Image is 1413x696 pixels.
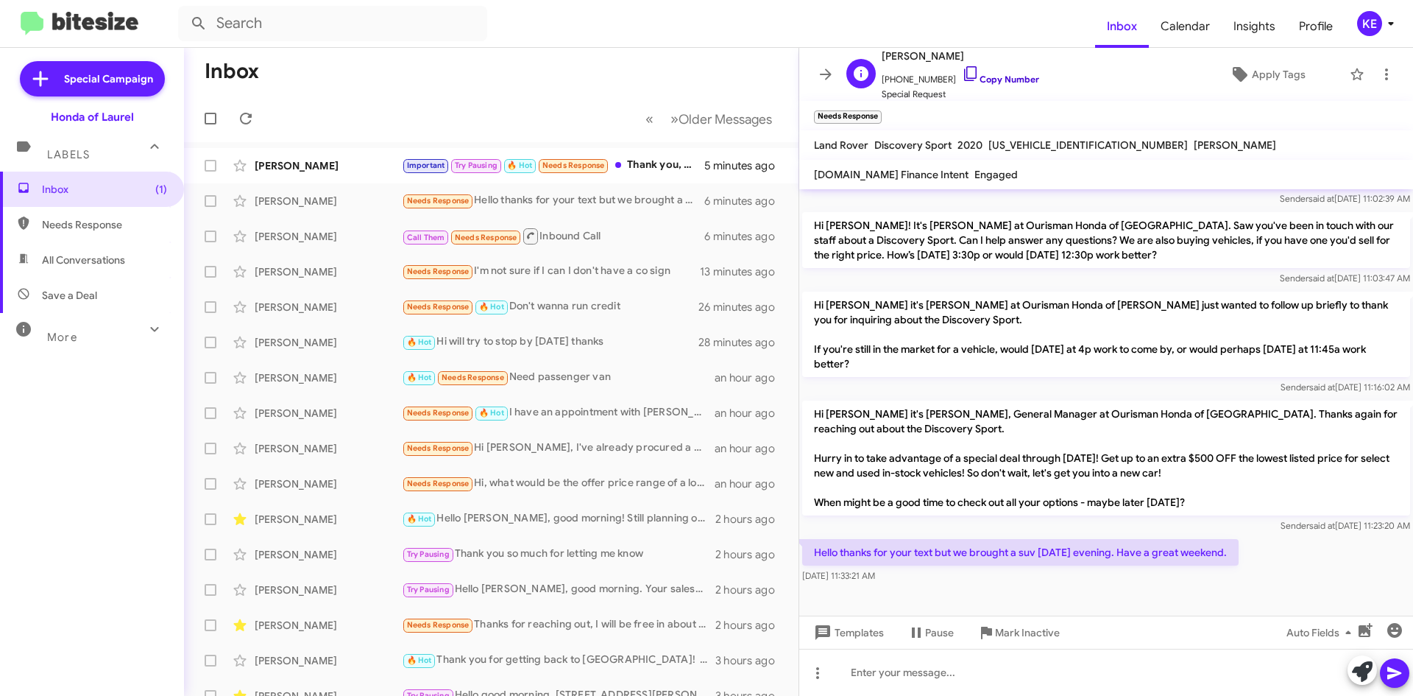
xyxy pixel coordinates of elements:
[402,404,715,421] div: I have an appointment with [PERSON_NAME] [PERSON_NAME] at 2. I won't have their "official" quote ...
[802,212,1410,268] p: Hi [PERSON_NAME]! It's [PERSON_NAME] at Ourisman Honda of [GEOGRAPHIC_DATA]. Saw you've been in t...
[1280,273,1410,284] span: Sender [DATE] 11:03:47 AM
[995,619,1060,646] span: Mark Inactive
[402,440,715,457] div: Hi [PERSON_NAME], I've already procured a car and won't need one anytime soon. Thanks for checking
[455,161,497,170] span: Try Pausing
[402,157,704,174] div: Thank you, but I recently bought a car for my kid.
[407,408,470,418] span: Needs Response
[407,161,445,170] span: Important
[962,74,1039,85] a: Copy Number
[255,229,402,244] div: [PERSON_NAME]
[407,443,470,453] span: Needs Response
[715,512,787,527] div: 2 hours ago
[1222,5,1287,48] a: Insights
[637,104,781,134] nav: Page navigation example
[698,300,787,314] div: 26 minutes ago
[407,373,432,382] span: 🔥 Hot
[178,6,487,41] input: Search
[988,138,1188,152] span: [US_VEHICLE_IDENTIFICATION_NUMBER]
[715,370,787,385] div: an hour ago
[407,196,470,205] span: Needs Response
[407,302,470,312] span: Needs Response
[255,264,402,279] div: [PERSON_NAME]
[645,110,654,128] span: «
[402,298,698,315] div: Don't wanna run credit
[974,168,1018,181] span: Engaged
[402,475,715,492] div: Hi, what would be the offer price range of a low mileage and excellent condition 2020 CRV?
[1287,5,1345,48] a: Profile
[255,512,402,527] div: [PERSON_NAME]
[1309,382,1335,393] span: said at
[814,168,968,181] span: [DOMAIN_NAME] Finance Intent
[715,618,787,633] div: 2 hours ago
[814,110,882,124] small: Needs Response
[542,161,605,170] span: Needs Response
[662,104,781,134] button: Next
[407,233,445,242] span: Call Them
[407,655,432,665] span: 🔥 Hot
[407,549,450,559] span: Try Pausing
[402,652,715,669] div: Thank you for getting back to [GEOGRAPHIC_DATA]! Our address is [STREET_ADDRESS][PERSON_NAME]. I ...
[255,583,402,597] div: [PERSON_NAME]
[442,373,504,382] span: Needs Response
[1095,5,1149,48] a: Inbox
[402,546,715,563] div: Thank you so much for letting me know
[1357,11,1382,36] div: KE
[402,369,715,386] div: Need passenger van
[255,653,402,668] div: [PERSON_NAME]
[479,302,504,312] span: 🔥 Hot
[1252,61,1306,88] span: Apply Tags
[402,510,715,527] div: Hello [PERSON_NAME], good morning! Still planning on coming [DATE] at 11:00 A.M.?
[42,182,167,197] span: Inbox
[407,514,432,524] span: 🔥 Hot
[402,616,715,633] div: Thanks for reaching out, I will be free in about an hour. Can you remind me again? Did you have a...
[896,619,966,646] button: Pause
[255,547,402,562] div: [PERSON_NAME]
[715,583,787,597] div: 2 hours ago
[47,331,77,344] span: More
[925,619,954,646] span: Pause
[255,194,402,208] div: [PERSON_NAME]
[1308,193,1334,204] span: said at
[704,229,787,244] div: 6 minutes ago
[455,233,517,242] span: Needs Response
[1149,5,1222,48] a: Calendar
[407,585,450,594] span: Try Pausing
[64,71,153,86] span: Special Campaign
[407,267,470,276] span: Needs Response
[1281,382,1410,393] span: Sender [DATE] 11:16:02 AM
[811,619,884,646] span: Templates
[255,441,402,456] div: [PERSON_NAME]
[802,539,1239,566] p: Hello thanks for your text but we brought a suv [DATE] evening. Have a great weekend.
[1280,193,1410,204] span: Sender [DATE] 11:02:39 AM
[402,334,698,351] div: Hi will try to stop by [DATE] thanks
[42,288,97,303] span: Save a Deal
[802,401,1410,516] p: Hi [PERSON_NAME] it's [PERSON_NAME], General Manager at Ourisman Honda of [GEOGRAPHIC_DATA]. Than...
[507,161,532,170] span: 🔥 Hot
[874,138,952,152] span: Discovery Sport
[479,408,504,418] span: 🔥 Hot
[407,337,432,347] span: 🔥 Hot
[715,406,787,421] div: an hour ago
[402,263,700,280] div: I'm not sure if I can I don't have a co sign
[402,581,715,598] div: Hello [PERSON_NAME], good morning. Your salesperson [PERSON_NAME] will be ready to assist you. Th...
[637,104,662,134] button: Previous
[1345,11,1397,36] button: KE
[255,300,402,314] div: [PERSON_NAME]
[882,65,1039,87] span: [PHONE_NUMBER]
[255,335,402,350] div: [PERSON_NAME]
[802,570,875,581] span: [DATE] 11:33:21 AM
[882,87,1039,102] span: Special Request
[255,477,402,491] div: [PERSON_NAME]
[802,292,1410,377] p: Hi [PERSON_NAME] it's [PERSON_NAME] at Ourisman Honda of [PERSON_NAME] just wanted to follow up b...
[814,138,868,152] span: Land Rover
[704,194,787,208] div: 6 minutes ago
[1281,520,1410,531] span: Sender [DATE] 11:23:20 AM
[20,61,165,96] a: Special Campaign
[679,111,772,127] span: Older Messages
[255,370,402,385] div: [PERSON_NAME]
[51,110,134,124] div: Honda of Laurel
[704,158,787,173] div: 5 minutes ago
